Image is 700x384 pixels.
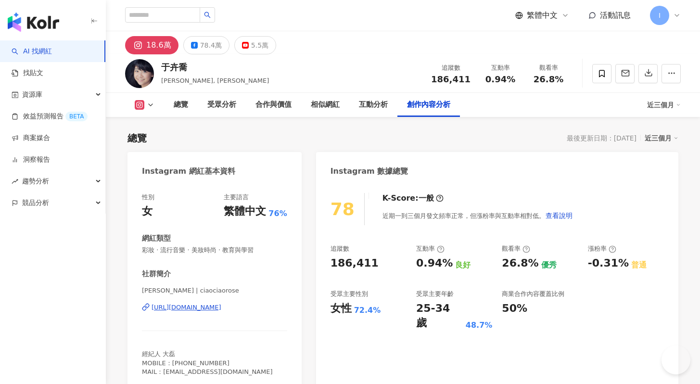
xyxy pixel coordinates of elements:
[12,155,50,165] a: 洞察報告
[431,63,471,73] div: 追蹤數
[631,260,647,270] div: 普通
[534,75,563,84] span: 26.8%
[22,192,49,214] span: 競品分析
[416,244,445,253] div: 互動率
[22,170,49,192] span: 趨勢分析
[12,178,18,185] span: rise
[125,59,154,88] img: KOL Avatar
[152,303,221,312] div: [URL][DOMAIN_NAME]
[359,99,388,111] div: 互動分析
[647,97,681,113] div: 近三個月
[419,193,434,204] div: 一般
[645,132,678,144] div: 近三個月
[331,244,349,253] div: 追蹤數
[659,10,661,21] span: I
[12,68,43,78] a: 找貼文
[161,77,269,84] span: [PERSON_NAME], [PERSON_NAME]
[142,286,287,295] span: [PERSON_NAME] | ciaociaorose
[530,63,567,73] div: 觀看率
[567,134,636,142] div: 最後更新日期：[DATE]
[541,260,557,270] div: 優秀
[455,260,471,270] div: 良好
[382,193,444,204] div: K-Score :
[331,166,408,177] div: Instagram 數據總覽
[255,99,292,111] div: 合作與價值
[268,208,287,219] span: 76%
[407,99,450,111] div: 創作內容分析
[12,112,88,121] a: 效益預測報告BETA
[142,246,287,255] span: 彩妝 · 流行音樂 · 美妝時尚 · 教育與學習
[502,244,530,253] div: 觀看率
[142,166,235,177] div: Instagram 網紅基本資料
[161,61,269,73] div: 于卉喬
[662,346,690,374] iframe: Help Scout Beacon - Open
[200,38,222,52] div: 78.4萬
[8,13,59,32] img: logo
[354,305,381,316] div: 72.4%
[174,99,188,111] div: 總覽
[224,193,249,202] div: 主要語言
[146,38,171,52] div: 18.6萬
[416,290,454,298] div: 受眾主要年齡
[331,256,379,271] div: 186,411
[546,212,573,219] span: 查看說明
[22,84,42,105] span: 資源庫
[311,99,340,111] div: 相似網紅
[142,303,287,312] a: [URL][DOMAIN_NAME]
[234,36,276,54] button: 5.5萬
[142,193,154,202] div: 性別
[485,75,515,84] span: 0.94%
[502,290,564,298] div: 商業合作內容覆蓋比例
[527,10,558,21] span: 繁體中文
[224,204,266,219] div: 繁體中文
[588,244,616,253] div: 漲粉率
[416,301,463,331] div: 25-34 歲
[12,47,52,56] a: searchAI 找網紅
[142,269,171,279] div: 社群簡介
[251,38,268,52] div: 5.5萬
[127,131,147,145] div: 總覽
[600,11,631,20] span: 活動訊息
[466,320,493,331] div: 48.7%
[125,36,178,54] button: 18.6萬
[588,256,629,271] div: -0.31%
[331,199,355,219] div: 78
[482,63,519,73] div: 互動率
[142,233,171,243] div: 網紅類型
[183,36,229,54] button: 78.4萬
[142,204,153,219] div: 女
[331,301,352,316] div: 女性
[331,290,368,298] div: 受眾主要性別
[382,206,573,225] div: 近期一到三個月發文頻率正常，但漲粉率與互動率相對低。
[142,350,273,375] span: 經紀人 大磊 MOBILE：[PHONE_NUMBER] MAIL：[EMAIL_ADDRESS][DOMAIN_NAME]
[431,74,471,84] span: 186,411
[207,99,236,111] div: 受眾分析
[502,301,527,316] div: 50%
[204,12,211,18] span: search
[545,206,573,225] button: 查看說明
[502,256,538,271] div: 26.8%
[12,133,50,143] a: 商案媒合
[416,256,453,271] div: 0.94%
